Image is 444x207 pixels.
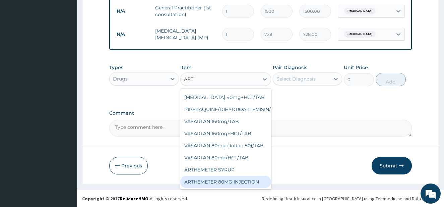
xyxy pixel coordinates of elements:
span: [MEDICAL_DATA] [344,31,376,38]
label: Unit Price [344,64,368,71]
div: VASARTAN 80mg/HCT/TAB [180,152,271,164]
div: VASARTAN 160mg/TAB [180,115,271,127]
span: We're online! [39,61,92,129]
div: VASARTAN 80mg (Joltan 80)/TAB [180,140,271,152]
div: Chat with us now [35,38,113,46]
div: PIPERAQUINE/DIHYDROARTEMISIN/TAB [180,103,271,115]
label: Comment [109,110,412,116]
span: [MEDICAL_DATA] [344,8,376,14]
td: N/A [113,28,152,41]
strong: Copyright © 2017 . [82,196,150,202]
label: Item [180,64,192,71]
button: Submit [372,157,412,174]
div: Select Diagnosis [276,75,316,82]
a: RelianceHMO [120,196,148,202]
td: [MEDICAL_DATA] [MEDICAL_DATA] (MP) [152,24,219,44]
div: VASARTAN 160mg+HCT/TAB [180,127,271,140]
textarea: Type your message and hit 'Enter' [3,137,128,160]
td: N/A [113,5,152,17]
div: Redefining Heath Insurance in [GEOGRAPHIC_DATA] using Telemedicine and Data Science! [262,195,439,202]
label: Types [109,65,123,70]
button: Previous [109,157,148,174]
div: [MEDICAL_DATA] 40mg+HCT/TAB [180,91,271,103]
label: Pair Diagnosis [273,64,307,71]
footer: All rights reserved. [77,190,444,207]
td: General Practitioner (1st consultation) [152,1,219,21]
div: Drugs [113,75,128,82]
button: Add [376,73,406,86]
div: ARTHEMETER SYRUP [180,164,271,176]
div: Minimize live chat window [110,3,126,19]
img: d_794563401_company_1708531726252_794563401 [12,34,27,50]
div: ARTHEMETER 80MG INJECTION [180,176,271,188]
